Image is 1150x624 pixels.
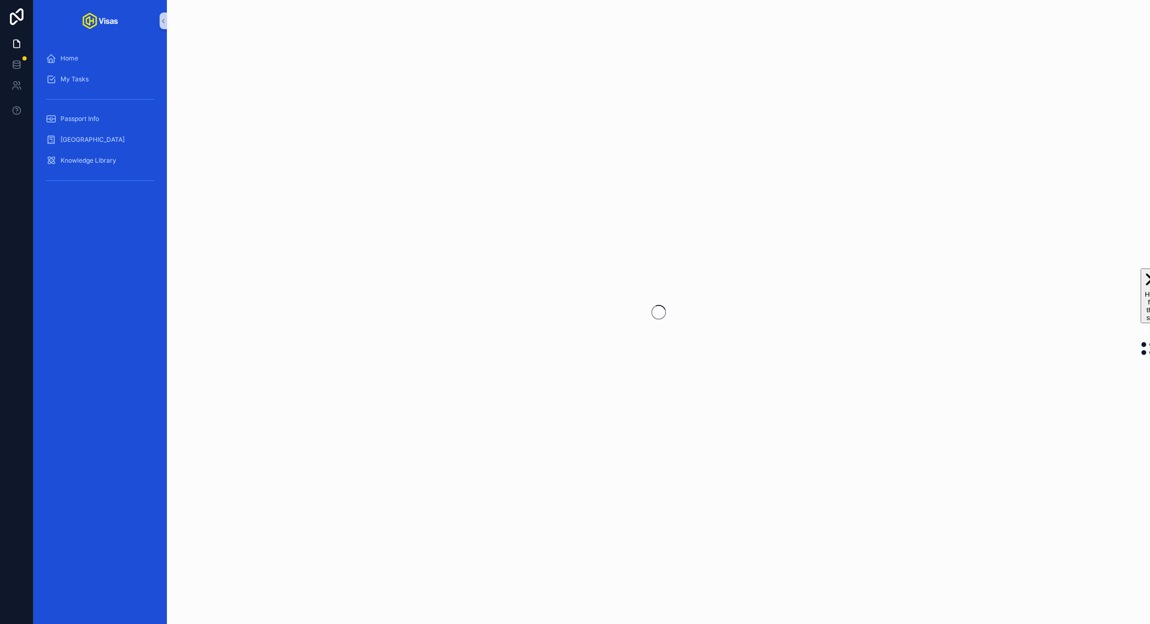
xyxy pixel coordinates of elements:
span: Knowledge Library [60,156,116,165]
a: Home [40,49,161,68]
img: App logo [82,13,118,29]
a: Knowledge Library [40,151,161,170]
a: [GEOGRAPHIC_DATA] [40,130,161,149]
a: My Tasks [40,70,161,89]
div: scrollable content [33,42,167,202]
span: [GEOGRAPHIC_DATA] [60,136,125,144]
a: Passport Info [40,109,161,128]
span: Home [60,54,78,63]
span: Passport Info [60,115,99,123]
span: My Tasks [60,75,89,83]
